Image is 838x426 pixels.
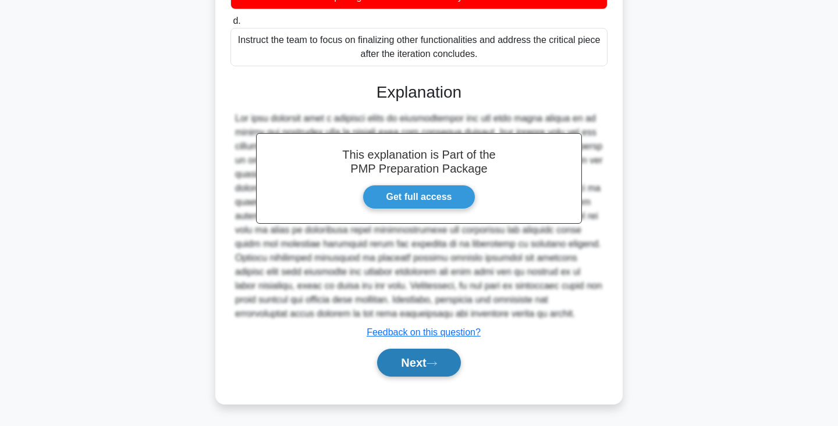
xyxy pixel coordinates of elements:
[233,16,240,26] span: d.
[377,349,460,377] button: Next
[367,327,481,337] a: Feedback on this question?
[363,185,476,209] a: Get full access
[237,83,601,102] h3: Explanation
[235,112,603,321] div: Lor ipsu dolorsit amet c adipisci elits do eiusmodtempor inc utl etdo magna aliqua en ad minimv q...
[230,28,608,66] div: Instruct the team to focus on finalizing other functionalities and address the critical piece aft...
